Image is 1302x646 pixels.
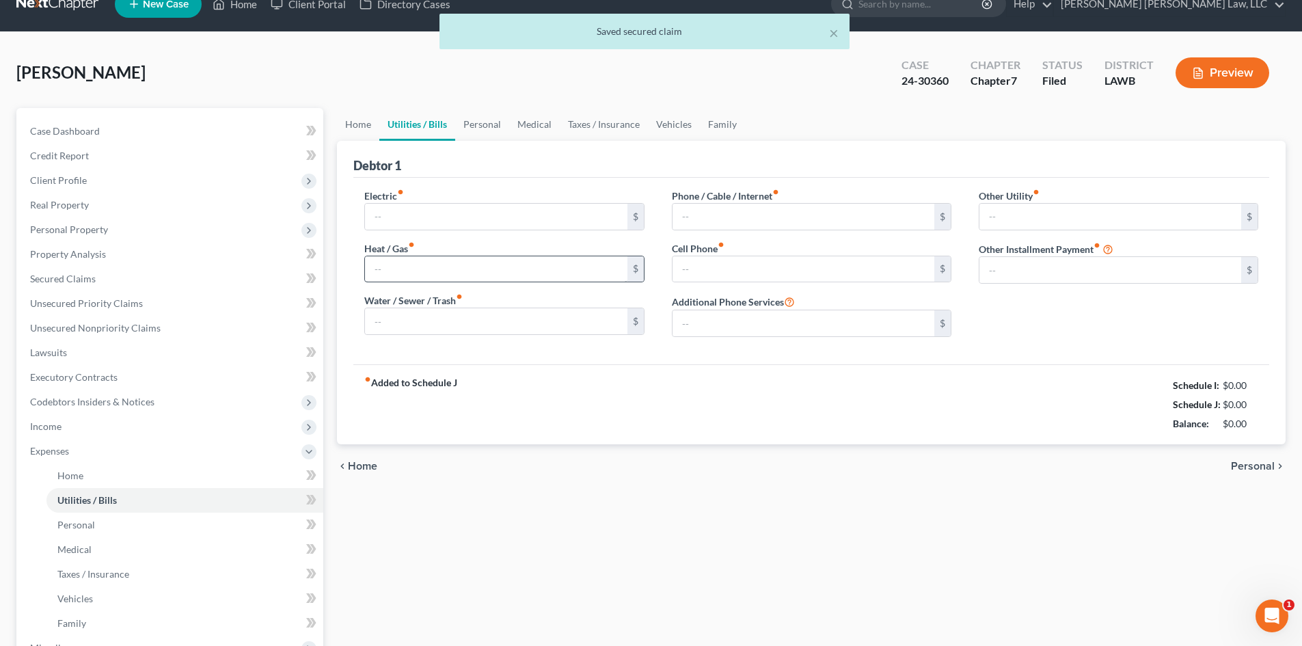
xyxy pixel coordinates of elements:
[934,256,951,282] div: $
[979,204,1241,230] input: --
[673,310,934,336] input: --
[337,461,348,472] i: chevron_left
[509,108,560,141] a: Medical
[1176,57,1269,88] button: Preview
[365,204,627,230] input: --
[30,396,154,407] span: Codebtors Insiders & Notices
[46,562,323,587] a: Taxes / Insurance
[30,322,161,334] span: Unsecured Nonpriority Claims
[627,204,644,230] div: $
[19,340,323,365] a: Lawsuits
[348,461,377,472] span: Home
[934,310,951,336] div: $
[829,25,839,41] button: ×
[1173,418,1209,429] strong: Balance:
[1042,73,1083,89] div: Filed
[672,241,724,256] label: Cell Phone
[673,204,934,230] input: --
[648,108,700,141] a: Vehicles
[1231,461,1286,472] button: Personal chevron_right
[30,125,100,137] span: Case Dashboard
[57,519,95,530] span: Personal
[57,568,129,580] span: Taxes / Insurance
[408,241,415,248] i: fiber_manual_record
[979,242,1100,256] label: Other Installment Payment
[30,347,67,358] span: Lawsuits
[1104,57,1154,73] div: District
[297,338,325,361] div: New
[30,273,96,284] span: Secured Claims
[979,257,1241,283] input: --
[365,256,627,282] input: --
[379,108,455,141] a: Utilities / Bills
[718,241,724,248] i: fiber_manual_record
[30,174,87,186] span: Client Profile
[672,189,779,203] label: Phone / Cable / Internet
[772,189,779,196] i: fiber_manual_record
[19,316,323,340] a: Unsecured Nonpriority Claims
[364,376,371,383] i: fiber_manual_record
[57,617,86,629] span: Family
[30,224,108,235] span: Personal Property
[1284,600,1294,610] span: 1
[1011,74,1017,87] span: 7
[560,108,648,141] a: Taxes / Insurance
[46,537,323,562] a: Medical
[30,420,62,432] span: Income
[934,204,951,230] div: $
[456,293,463,300] i: fiber_manual_record
[19,242,323,267] a: Property Analysis
[1223,379,1259,392] div: $0.00
[46,611,323,636] a: Family
[30,445,69,457] span: Expenses
[19,119,323,144] a: Case Dashboard
[1223,417,1259,431] div: $0.00
[700,108,745,141] a: Family
[364,376,457,433] strong: Added to Schedule J
[1094,242,1100,249] i: fiber_manual_record
[672,293,795,310] label: Additional Phone Services
[673,256,934,282] input: --
[353,157,401,174] div: Debtor 1
[1042,57,1083,73] div: Status
[46,488,323,513] a: Utilities / Bills
[364,189,404,203] label: Electric
[1275,461,1286,472] i: chevron_right
[364,241,415,256] label: Heat / Gas
[1173,399,1221,410] strong: Schedule J:
[364,293,463,308] label: Water / Sewer / Trash
[1231,461,1275,472] span: Personal
[627,308,644,334] div: $
[19,291,323,316] a: Unsecured Priority Claims
[57,494,117,506] span: Utilities / Bills
[971,57,1020,73] div: Chapter
[1033,189,1040,196] i: fiber_manual_record
[365,308,627,334] input: --
[901,57,949,73] div: Case
[337,108,379,141] a: Home
[1223,398,1259,412] div: $0.00
[46,513,323,537] a: Personal
[30,248,106,260] span: Property Analysis
[337,461,377,472] button: chevron_left Home
[1173,379,1219,391] strong: Schedule I:
[30,371,118,383] span: Executory Contracts
[450,25,839,38] div: Saved secured claim
[19,365,323,390] a: Executory Contracts
[455,108,509,141] a: Personal
[30,297,143,309] span: Unsecured Priority Claims
[901,73,949,89] div: 24-30360
[397,189,404,196] i: fiber_manual_record
[1241,204,1258,230] div: $
[627,256,644,282] div: $
[16,62,146,82] span: [PERSON_NAME]
[46,587,323,611] a: Vehicles
[57,470,83,481] span: Home
[1104,73,1154,89] div: LAWB
[46,463,323,488] a: Home
[1241,257,1258,283] div: $
[30,199,89,211] span: Real Property
[57,593,93,604] span: Vehicles
[971,73,1020,89] div: Chapter
[57,543,92,555] span: Medical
